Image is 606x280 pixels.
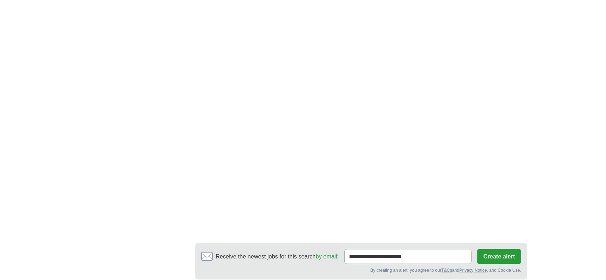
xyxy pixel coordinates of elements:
[216,252,339,261] span: Receive the newest jobs for this search :
[459,268,487,273] a: Privacy Notice
[441,268,452,273] a: T&Cs
[316,253,337,260] a: by email
[201,267,521,274] div: By creating an alert, you agree to our and , and Cookie Use.
[477,249,521,264] button: Create alert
